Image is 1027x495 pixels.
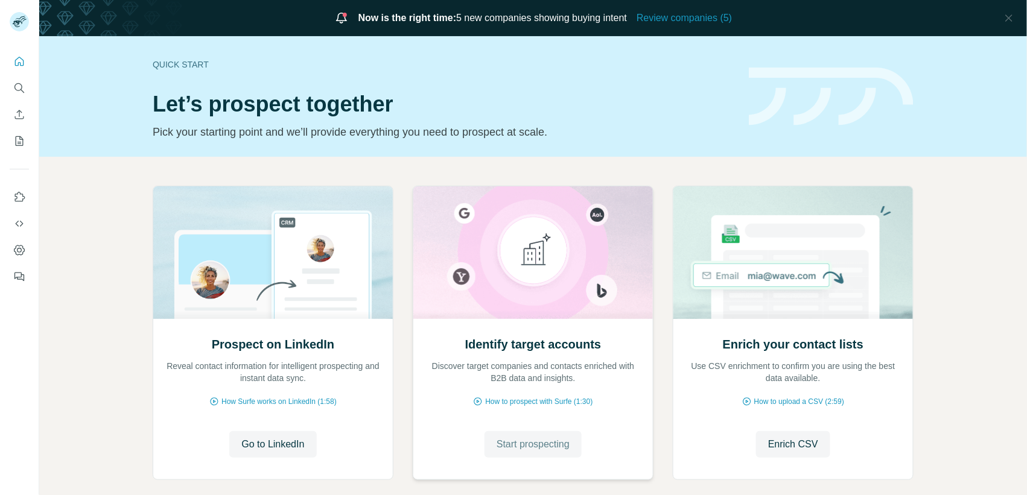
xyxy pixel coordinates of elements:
button: Review companies (5) [637,11,732,25]
h2: Identify target accounts [465,336,602,353]
span: Now is the right time: [358,13,457,23]
button: Search [10,77,29,99]
span: 5 new companies showing buying intent [358,11,628,25]
div: Quick start [153,58,734,71]
button: Enrich CSV [10,104,29,125]
span: How to prospect with Surfe (1:30) [485,396,593,407]
img: Enrich your contact lists [673,186,914,319]
button: Quick start [10,51,29,72]
p: Pick your starting point and we’ll provide everything you need to prospect at scale. [153,124,734,140]
h1: Let’s prospect together [153,92,734,116]
button: Go to LinkedIn [229,431,316,458]
span: Start prospecting [497,437,570,452]
button: Use Surfe API [10,213,29,235]
p: Reveal contact information for intelligent prospecting and instant data sync. [165,360,381,384]
button: Dashboard [10,239,29,261]
img: Identify target accounts [413,186,653,319]
h2: Enrich your contact lists [723,336,863,353]
button: Start prospecting [485,431,582,458]
button: Use Surfe on LinkedIn [10,186,29,208]
p: Use CSV enrichment to confirm you are using the best data available. [685,360,901,384]
h2: Prospect on LinkedIn [212,336,334,353]
button: Enrich CSV [756,431,830,458]
img: banner [749,68,914,126]
img: Prospect on LinkedIn [153,186,393,319]
button: My lists [10,130,29,152]
button: Feedback [10,266,29,288]
p: Discover target companies and contacts enriched with B2B data and insights. [425,360,641,384]
span: How Surfe works on LinkedIn (1:58) [221,396,337,407]
span: How to upload a CSV (2:59) [754,396,844,407]
span: Enrich CSV [768,437,818,452]
span: Go to LinkedIn [241,437,304,452]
